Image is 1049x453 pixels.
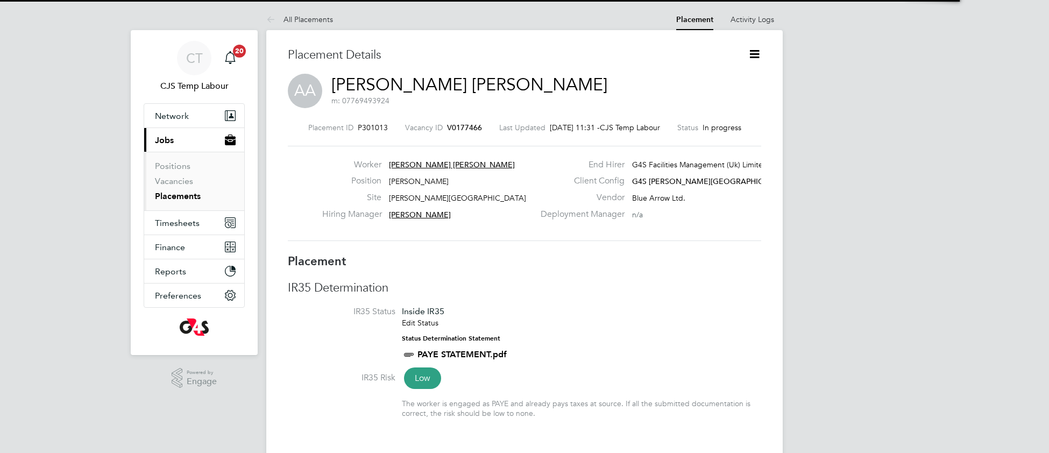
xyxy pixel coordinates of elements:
span: Timesheets [155,218,200,228]
span: Preferences [155,291,201,301]
a: Placement [676,15,713,24]
button: Preferences [144,284,244,307]
span: Reports [155,266,186,277]
span: G4S Facilities Management (Uk) Limited [632,160,768,169]
span: In progress [703,123,741,132]
label: Site [322,192,381,203]
strong: Status Determination Statement [402,335,500,342]
label: Vacancy ID [405,123,443,132]
span: [PERSON_NAME] [PERSON_NAME] [389,160,515,169]
button: Finance [144,235,244,259]
a: All Placements [266,15,333,24]
a: [PERSON_NAME] [PERSON_NAME] [331,74,607,95]
span: CJS Temp Labour [600,123,660,132]
label: IR35 Status [288,306,395,317]
span: [PERSON_NAME] [389,210,451,220]
span: Low [404,367,441,389]
span: CT [186,51,203,65]
span: Network [155,111,189,121]
img: g4s-logo-retina.png [180,318,209,336]
span: AA [288,74,322,108]
span: Engage [187,377,217,386]
a: Vacancies [155,176,193,186]
button: Reports [144,259,244,283]
span: [DATE] 11:31 - [550,123,600,132]
label: Deployment Manager [534,209,625,220]
span: Blue Arrow Ltd. [632,193,685,203]
div: Jobs [144,152,244,210]
button: Jobs [144,128,244,152]
label: Hiring Manager [322,209,381,220]
label: Client Config [534,175,625,187]
span: CJS Temp Labour [144,80,245,93]
label: Position [322,175,381,187]
h3: IR35 Determination [288,280,761,296]
span: Powered by [187,368,217,377]
span: [PERSON_NAME] [389,176,449,186]
label: IR35 Risk [288,372,395,384]
span: m: 07769493924 [331,96,389,105]
label: Placement ID [308,123,353,132]
label: Vendor [534,192,625,203]
span: Finance [155,242,185,252]
div: The worker is engaged as PAYE and already pays taxes at source. If all the submitted documentatio... [402,399,761,418]
a: 20 [219,41,241,75]
a: Powered byEngage [172,368,217,388]
label: Last Updated [499,123,545,132]
a: Activity Logs [731,15,774,24]
h3: Placement Details [288,47,732,63]
span: G4S [PERSON_NAME][GEOGRAPHIC_DATA] - Operati… [632,176,828,186]
a: CTCJS Temp Labour [144,41,245,93]
span: n/a [632,210,643,220]
label: Status [677,123,698,132]
a: Go to home page [144,318,245,336]
label: End Hirer [534,159,625,171]
span: P301013 [358,123,388,132]
span: Inside IR35 [402,306,444,316]
span: [PERSON_NAME][GEOGRAPHIC_DATA] [389,193,526,203]
button: Timesheets [144,211,244,235]
button: Network [144,104,244,128]
b: Placement [288,254,346,268]
a: Placements [155,191,201,201]
label: Worker [322,159,381,171]
span: Jobs [155,135,174,145]
a: Positions [155,161,190,171]
span: 20 [233,45,246,58]
nav: Main navigation [131,30,258,355]
span: V0177466 [447,123,482,132]
a: Edit Status [402,318,438,328]
a: PAYE STATEMENT.pdf [417,349,507,359]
